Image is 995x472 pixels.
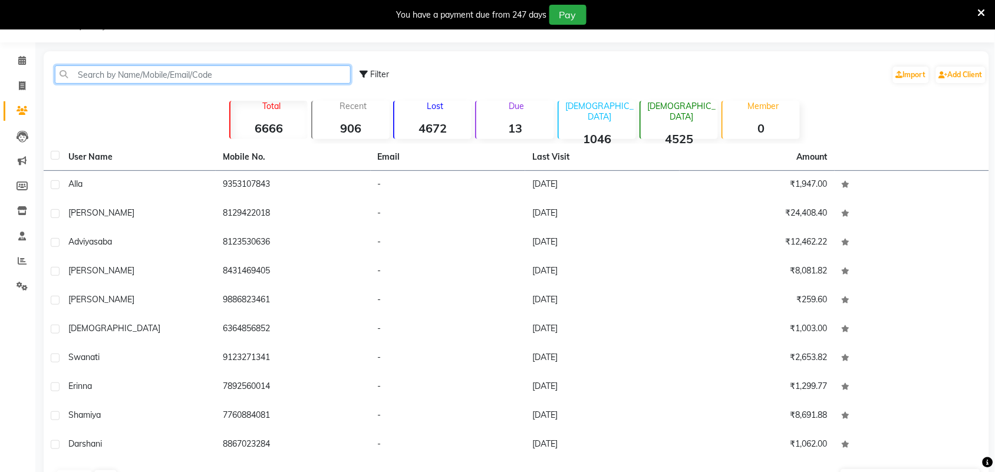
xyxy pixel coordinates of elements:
[371,431,525,460] td: -
[476,121,553,136] strong: 13
[68,179,83,189] span: alla
[312,121,390,136] strong: 906
[936,67,986,83] a: Add Client
[790,144,835,170] th: Amount
[55,65,351,84] input: Search by Name/Mobile/Email/Code
[525,431,680,460] td: [DATE]
[371,171,525,200] td: -
[371,315,525,344] td: -
[68,207,134,218] span: [PERSON_NAME]
[216,344,370,373] td: 9123271341
[94,236,112,247] span: saba
[525,315,680,344] td: [DATE]
[525,144,680,171] th: Last Visit
[371,229,525,258] td: -
[230,121,308,136] strong: 6666
[68,438,102,449] span: darshani
[317,101,390,111] p: Recent
[371,402,525,431] td: -
[680,431,834,460] td: ₹1,062.00
[61,144,216,171] th: User Name
[371,373,525,402] td: -
[68,352,100,362] span: swanati
[680,402,834,431] td: ₹8,691.88
[525,200,680,229] td: [DATE]
[727,101,800,111] p: Member
[216,229,370,258] td: 8123530636
[680,200,834,229] td: ₹24,408.40
[641,131,718,146] strong: 4525
[680,229,834,258] td: ₹12,462.22
[216,200,370,229] td: 8129422018
[216,286,370,315] td: 9886823461
[216,315,370,344] td: 6364856852
[68,294,134,305] span: [PERSON_NAME]
[525,402,680,431] td: [DATE]
[525,229,680,258] td: [DATE]
[680,373,834,402] td: ₹1,299.77
[479,101,553,111] p: Due
[68,410,101,420] span: shamiya
[394,121,472,136] strong: 4672
[525,258,680,286] td: [DATE]
[68,265,134,276] span: [PERSON_NAME]
[680,344,834,373] td: ₹2,653.82
[216,402,370,431] td: 7760884081
[559,131,636,146] strong: 1046
[397,9,547,21] div: You have a payment due from 247 days
[680,258,834,286] td: ₹8,081.82
[371,144,525,171] th: Email
[680,171,834,200] td: ₹1,947.00
[893,67,929,83] a: Import
[680,286,834,315] td: ₹259.60
[525,344,680,373] td: [DATE]
[216,431,370,460] td: 8867023284
[525,286,680,315] td: [DATE]
[399,101,472,111] p: Lost
[216,258,370,286] td: 8431469405
[235,101,308,111] p: Total
[680,315,834,344] td: ₹1,003.00
[370,69,389,80] span: Filter
[216,144,370,171] th: Mobile No.
[371,344,525,373] td: -
[68,323,160,334] span: [DEMOGRAPHIC_DATA]
[371,286,525,315] td: -
[216,373,370,402] td: 7892560014
[549,5,587,25] button: Pay
[68,381,92,391] span: erinna
[723,121,800,136] strong: 0
[525,171,680,200] td: [DATE]
[645,101,718,122] p: [DEMOGRAPHIC_DATA]
[68,236,94,247] span: adviya
[216,171,370,200] td: 9353107843
[564,101,636,122] p: [DEMOGRAPHIC_DATA]
[371,258,525,286] td: -
[371,200,525,229] td: -
[525,373,680,402] td: [DATE]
